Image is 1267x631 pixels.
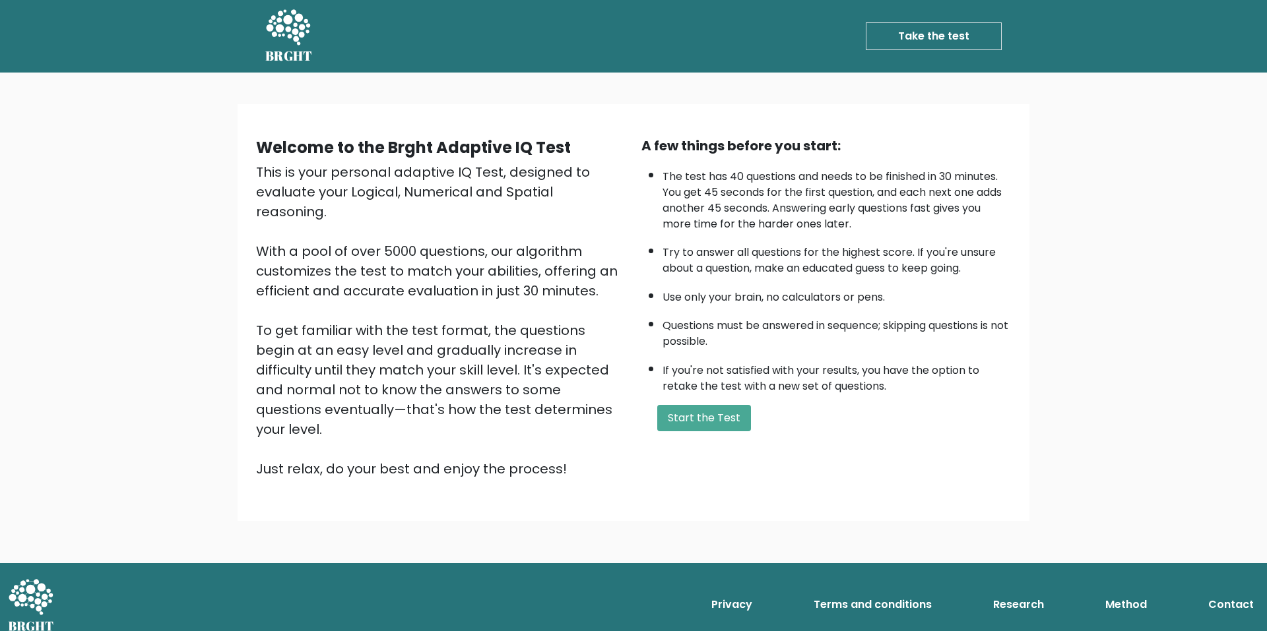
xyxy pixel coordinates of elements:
[663,311,1011,349] li: Questions must be answered in sequence; skipping questions is not possible.
[663,238,1011,276] li: Try to answer all questions for the highest score. If you're unsure about a question, make an edu...
[706,591,758,618] a: Privacy
[663,162,1011,232] li: The test has 40 questions and needs to be finished in 30 minutes. You get 45 seconds for the firs...
[866,22,1002,50] a: Take the test
[808,591,937,618] a: Terms and conditions
[663,356,1011,394] li: If you're not satisfied with your results, you have the option to retake the test with a new set ...
[1100,591,1152,618] a: Method
[1203,591,1259,618] a: Contact
[663,283,1011,305] li: Use only your brain, no calculators or pens.
[256,136,571,158] b: Welcome to the Brght Adaptive IQ Test
[641,136,1011,156] div: A few things before you start:
[988,591,1049,618] a: Research
[265,48,313,64] h5: BRGHT
[265,5,313,67] a: BRGHT
[657,405,751,431] button: Start the Test
[256,162,626,479] div: This is your personal adaptive IQ Test, designed to evaluate your Logical, Numerical and Spatial ...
